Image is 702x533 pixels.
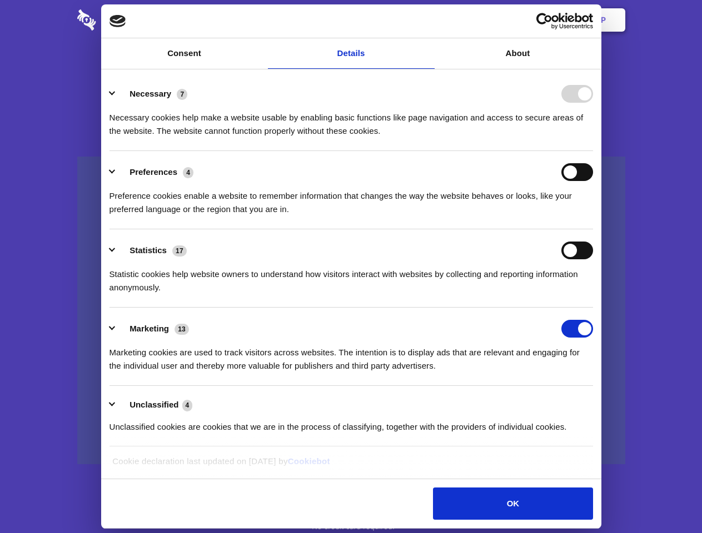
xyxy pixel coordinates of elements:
button: Necessary (7) [109,85,195,103]
button: Statistics (17) [109,242,194,259]
a: Usercentrics Cookiebot - opens in a new window [496,13,593,29]
h1: Eliminate Slack Data Loss. [77,50,625,90]
span: 13 [175,324,189,335]
a: Pricing [326,3,375,37]
span: 7 [177,89,187,100]
span: 17 [172,245,187,257]
label: Statistics [130,245,167,255]
a: Cookiebot [288,456,330,466]
div: Necessary cookies help make a website usable by enabling basic functions like page navigation and... [109,103,593,138]
span: 4 [183,167,193,178]
button: Preferences (4) [109,163,201,181]
div: Cookie declaration last updated on [DATE] by [104,455,598,476]
button: Marketing (13) [109,320,196,338]
div: Preference cookies enable a website to remember information that changes the way the website beha... [109,181,593,216]
button: OK [433,487,593,520]
div: Statistic cookies help website owners to understand how visitors interact with websites by collec... [109,259,593,294]
div: Unclassified cookies are cookies that we are in the process of classifying, together with the pro... [109,412,593,434]
a: Contact [451,3,502,37]
label: Preferences [130,167,177,177]
img: logo-wordmark-white-trans-d4663122ce5f474addd5e946df7df03e33cb6a1c49d2221995e7729f52c070b2.svg [77,9,172,31]
h4: Auto-redaction of sensitive data, encrypted data sharing and self-destructing private chats. Shar... [77,101,625,138]
a: Details [268,38,435,69]
span: 4 [182,400,193,411]
div: Marketing cookies are used to track visitors across websites. The intention is to display ads tha... [109,338,593,373]
label: Necessary [130,89,171,98]
a: Wistia video thumbnail [77,157,625,465]
a: About [435,38,601,69]
a: Login [504,3,552,37]
label: Marketing [130,324,169,333]
img: logo [109,15,126,27]
iframe: Drift Widget Chat Controller [646,477,689,520]
a: Consent [101,38,268,69]
button: Unclassified (4) [109,398,200,412]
